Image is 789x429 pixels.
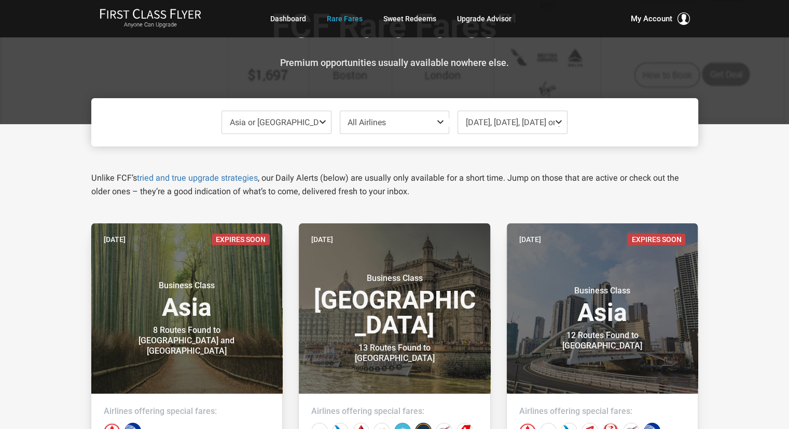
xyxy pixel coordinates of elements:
[519,286,686,325] h3: Asia
[348,117,386,127] span: All Airlines
[457,9,511,28] a: Upgrade Advisor
[99,58,690,68] h3: Premium opportunities usually available nowhere else.
[270,9,306,28] a: Dashboard
[100,8,201,29] a: First Class FlyerAnyone Can Upgrade
[327,9,363,28] a: Rare Fares
[137,173,258,183] a: tried and true upgrade strategies
[329,343,459,364] div: 13 Routes Found to [GEOGRAPHIC_DATA]
[100,21,201,29] small: Anyone Can Upgrade
[91,171,698,198] p: Unlike FCF’s , our Daily Alerts (below) are usually only available for a short time. Jump on thos...
[519,234,541,245] time: [DATE]
[104,406,270,417] h4: Airlines offering special fares:
[311,273,478,338] h3: [GEOGRAPHIC_DATA]
[311,234,333,245] time: [DATE]
[466,117,582,127] span: [DATE], [DATE], [DATE] or [DATE]
[212,234,270,245] span: Expires Soon
[627,234,685,245] span: Expires Soon
[311,406,478,417] h4: Airlines offering special fares:
[100,8,201,19] img: First Class Flyer
[329,273,459,284] small: Business Class
[519,406,686,417] h4: Airlines offering special fares:
[104,280,270,320] h3: Asia
[122,280,252,291] small: Business Class
[383,9,436,28] a: Sweet Redeems
[631,12,672,25] span: My Account
[631,12,690,25] button: My Account
[104,234,126,245] time: [DATE]
[537,286,667,296] small: Business Class
[537,330,667,351] div: 12 Routes Found to [GEOGRAPHIC_DATA]
[230,117,336,127] span: Asia or [GEOGRAPHIC_DATA]
[122,325,252,356] div: 8 Routes Found to [GEOGRAPHIC_DATA] and [GEOGRAPHIC_DATA]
